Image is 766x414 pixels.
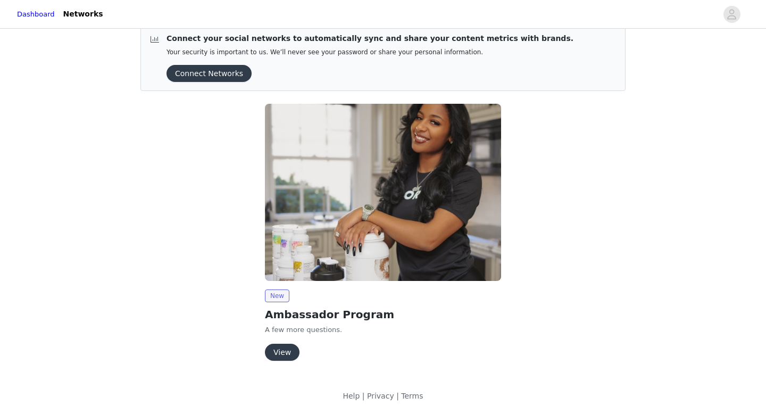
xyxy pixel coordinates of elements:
[17,9,55,20] a: Dashboard
[166,65,252,82] button: Connect Networks
[265,307,501,322] h2: Ambassador Program
[166,33,573,44] p: Connect your social networks to automatically sync and share your content metrics with brands.
[166,48,573,56] p: Your security is important to us. We’ll never see your password or share your personal information.
[265,325,501,335] p: A few more questions.
[401,392,423,400] a: Terms
[265,344,299,361] button: View
[265,289,289,302] span: New
[265,104,501,281] img: Thorne
[367,392,394,400] a: Privacy
[343,392,360,400] a: Help
[727,6,737,23] div: avatar
[396,392,399,400] span: |
[362,392,365,400] span: |
[57,2,110,26] a: Networks
[265,349,299,357] a: View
